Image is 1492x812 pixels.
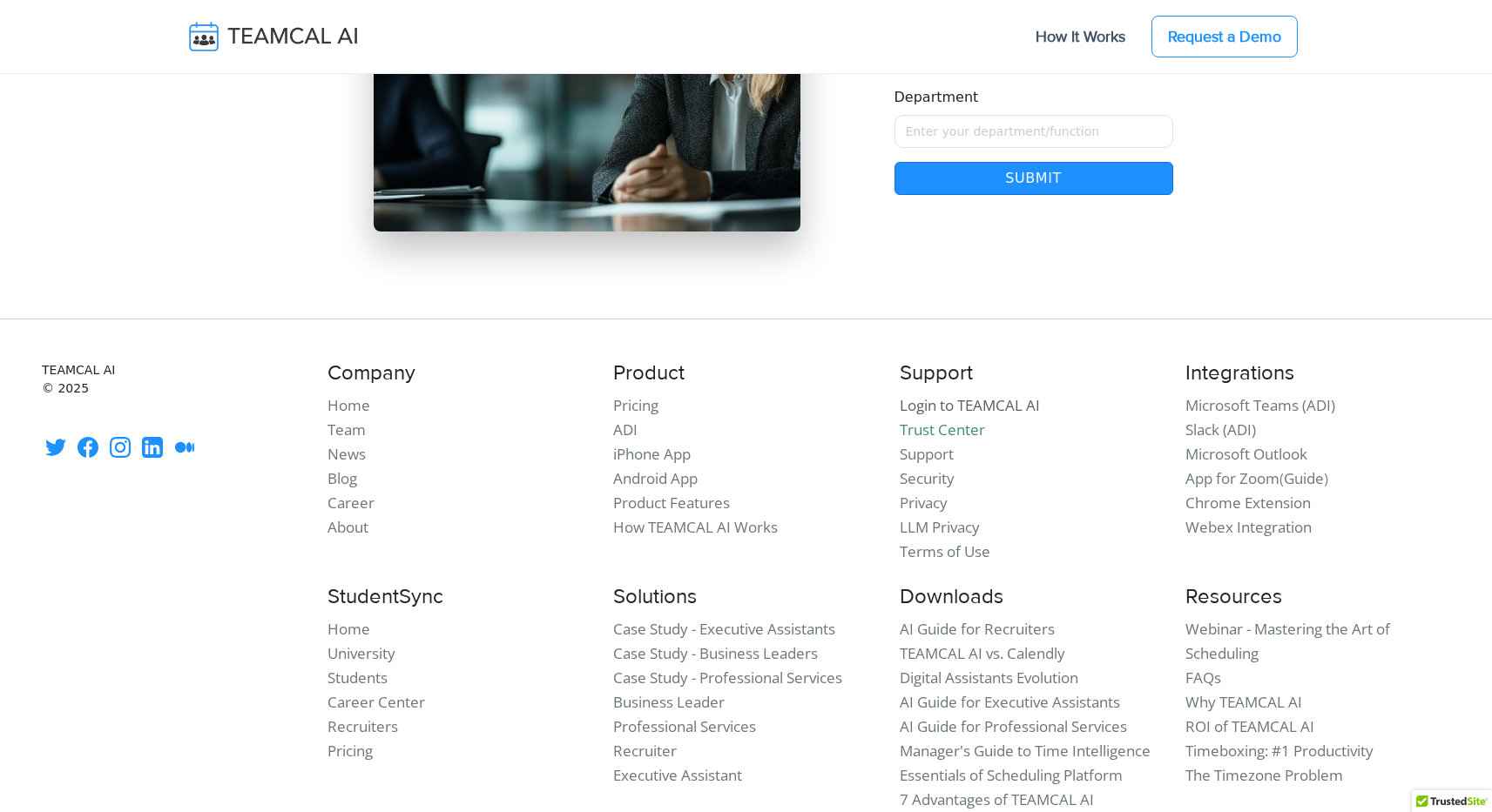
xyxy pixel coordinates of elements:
[613,741,677,761] a: Recruiter
[900,668,1078,688] a: Digital Assistants Evolution
[1284,468,1324,488] a: Guide
[613,493,730,513] a: Product Features
[1185,361,1450,386] h4: Integrations
[900,468,955,488] a: Security
[613,419,638,440] a: ADI
[895,162,1173,195] button: Submit
[327,517,368,537] a: About
[1185,692,1302,712] a: Why TEAMCAL AI
[613,716,756,736] a: Professional Services
[613,619,835,639] a: Case Study - Executive Assistants
[1185,395,1335,415] a: Microsoft Teams (ADI)
[613,692,725,712] a: Business Leader
[1185,619,1390,663] a: Webinar - Mastering the Art of Scheduling
[613,468,698,488] a: Android App
[613,517,778,537] a: How TEAMCAL AI Works
[1185,444,1307,464] a: Microsoft Outlook
[900,692,1120,712] a: AI Guide for Executive Assistants
[327,692,425,712] a: Career Center
[895,87,979,108] label: Department
[613,585,878,610] h4: Solutions
[900,517,980,537] a: LLM Privacy
[613,643,818,663] a: Case Study - Business Leaders
[900,765,1123,785] a: Essentials of Scheduling Platform
[327,444,366,464] a: News
[895,115,1173,148] input: Enter your department/function
[327,468,357,488] a: Blog
[1151,16,1298,57] a: Request a Demo
[1185,741,1374,761] a: Timeboxing: #1 Productivity
[1185,585,1450,610] h4: Resources
[1185,419,1256,440] a: Slack (ADI)
[327,419,366,440] a: Team
[327,643,395,663] a: University
[1185,466,1450,491] li: ( )
[900,643,1065,663] a: TEAMCAL AI vs. Calendly
[900,716,1127,736] a: AI Guide for Professional Services
[900,444,954,464] a: Support
[327,668,388,688] a: Students
[327,585,592,610] h4: StudentSync
[327,716,398,736] a: Recruiters
[1185,468,1279,488] a: App for Zoom
[1185,517,1312,537] a: Webex Integration
[900,419,985,440] a: Trust Center
[900,395,1040,415] a: Login to TEAMCAL AI
[900,741,1151,761] a: Manager's Guide to Time Intelligence
[1185,493,1311,513] a: Chrome Extension
[613,361,878,386] h4: Product
[327,741,373,761] a: Pricing
[613,444,691,464] a: iPhone App
[613,668,842,688] a: Case Study - Professional Services
[1185,668,1221,688] a: FAQs
[900,585,1165,610] h4: Downloads
[900,619,1055,639] a: AI Guide for Recruiters
[613,765,742,785] a: Executive Assistant
[613,395,658,415] a: Pricing
[327,395,370,415] a: Home
[327,619,370,639] a: Home
[900,789,1094,809] a: 7 Advantages of TEAMCAL AI
[900,541,990,561] a: Terms of Use
[1018,18,1143,55] a: How It Works
[900,493,948,513] a: Privacy
[327,361,592,386] h4: Company
[1185,765,1343,785] a: The Timezone Problem
[42,361,307,398] small: TEAMCAL AI © 2025
[1185,716,1314,736] a: ROI of TEAMCAL AI
[900,361,1165,386] h4: Support
[327,493,375,513] a: Career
